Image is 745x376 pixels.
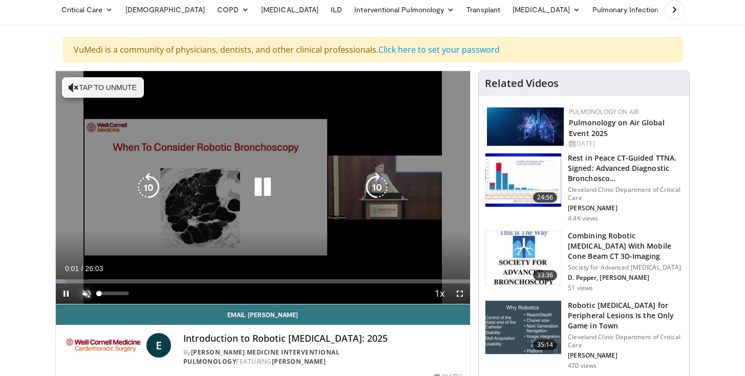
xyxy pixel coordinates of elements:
[485,300,683,370] a: 35:14 Robotic [MEDICAL_DATA] for Peripheral Lesions Is the Only Game in Town Cleveland Clinic Dep...
[64,333,142,358] img: Weill Cornell Medicine Interventional Pulmonology
[99,292,129,295] div: Volume Level
[533,340,558,350] span: 35:14
[63,37,683,62] div: VuMedi is a community of physicians, dentists, and other clinical professionals.
[183,348,462,366] div: By FEATURING
[568,186,683,202] p: Cleveland Clinic Department of Critical Care
[56,71,471,304] video-js: Video Player
[568,362,597,370] p: 470 views
[568,214,598,223] p: 4.4K views
[65,264,79,273] span: 0:01
[76,283,97,304] button: Unmute
[569,118,665,138] a: Pulmonology on Air Global Event 2025
[62,77,144,98] button: Tap to unmute
[56,279,471,283] div: Progress Bar
[568,153,683,184] h3: Rest in Peace CT-Guided TTNA. Signed: Advanced Diagnostic Bronchosco…
[568,333,683,349] p: Cleveland Clinic Department of Critical Care
[272,357,326,366] a: [PERSON_NAME]
[487,107,564,146] img: ba18d8f0-9906-4a98-861f-60482623d05e.jpeg.150x105_q85_autocrop_double_scale_upscale_version-0.2.jpg
[85,264,103,273] span: 26:03
[450,283,470,304] button: Fullscreen
[183,348,340,366] a: [PERSON_NAME] Medicine Interventional Pulmonology
[533,270,558,280] span: 33:36
[485,77,559,90] h4: Related Videos
[568,263,683,272] p: Society for Advanced [MEDICAL_DATA]
[485,301,561,354] img: e4fc343c-97e4-4c72-9dd4-e9fdd390c2a1.150x105_q85_crop-smart_upscale.jpg
[81,264,83,273] span: /
[568,284,593,292] p: 51 views
[568,204,683,212] p: [PERSON_NAME]
[568,231,683,261] h3: Combining Robotic [MEDICAL_DATA] With Mobile Cone Beam CT 3D-Imaging
[569,107,638,116] a: Pulmonology on Air
[485,153,683,223] a: 24:56 Rest in Peace CT-Guided TTNA. Signed: Advanced Diagnostic Bronchosco… Cleveland Clinic Depa...
[378,44,500,55] a: Click here to set your password
[429,283,450,304] button: Playback Rate
[56,304,471,325] a: Email [PERSON_NAME]
[485,231,683,292] a: 33:36 Combining Robotic [MEDICAL_DATA] With Mobile Cone Beam CT 3D-Imaging Society for Advanced [...
[183,333,462,344] h4: Introduction to Robotic [MEDICAL_DATA]: 2025
[485,153,561,207] img: 8e3631fa-1f2d-4525-9a30-a37646eef5fe.150x105_q85_crop-smart_upscale.jpg
[56,283,76,304] button: Pause
[146,333,171,358] a: E
[568,300,683,331] h3: Robotic [MEDICAL_DATA] for Peripheral Lesions Is the Only Game in Town
[485,231,561,284] img: 86cd2937-da93-43d8-8a88-283a3581e5ef.150x105_q85_crop-smart_upscale.jpg
[533,192,558,203] span: 24:56
[569,139,681,148] div: [DATE]
[568,351,683,360] p: [PERSON_NAME]
[568,274,683,282] p: D. Pepper, [PERSON_NAME]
